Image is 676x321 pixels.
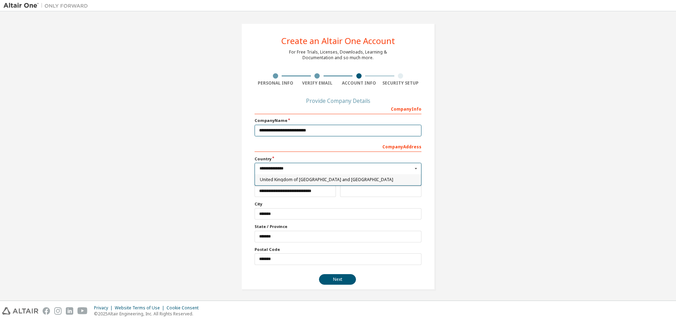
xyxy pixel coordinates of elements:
[115,305,167,311] div: Website Terms of Use
[94,311,203,317] p: © 2025 Altair Engineering, Inc. All Rights Reserved.
[255,156,421,162] label: Country
[255,99,421,103] div: Provide Company Details
[43,307,50,315] img: facebook.svg
[255,118,421,123] label: Company Name
[167,305,203,311] div: Cookie Consent
[255,247,421,252] label: Postal Code
[54,307,62,315] img: instagram.svg
[260,178,417,182] span: United Kingdom of [GEOGRAPHIC_DATA] and [GEOGRAPHIC_DATA]
[66,307,73,315] img: linkedin.svg
[319,274,356,285] button: Next
[77,307,88,315] img: youtube.svg
[2,307,38,315] img: altair_logo.svg
[281,37,395,45] div: Create an Altair One Account
[255,201,421,207] label: City
[380,80,422,86] div: Security Setup
[94,305,115,311] div: Privacy
[338,80,380,86] div: Account Info
[255,103,421,114] div: Company Info
[255,141,421,152] div: Company Address
[289,49,387,61] div: For Free Trials, Licenses, Downloads, Learning & Documentation and so much more.
[4,2,92,9] img: Altair One
[255,224,421,229] label: State / Province
[255,80,296,86] div: Personal Info
[296,80,338,86] div: Verify Email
